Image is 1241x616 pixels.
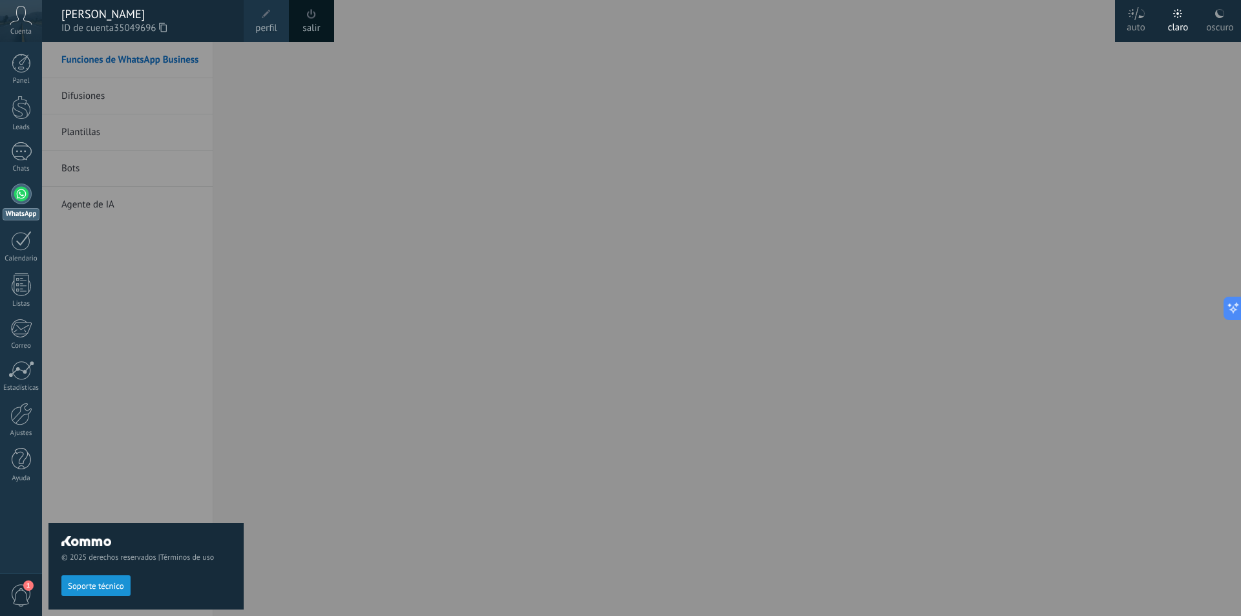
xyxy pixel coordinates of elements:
div: [PERSON_NAME] [61,7,231,21]
div: Calendario [3,255,40,263]
div: Panel [3,77,40,85]
div: Leads [3,123,40,132]
div: Chats [3,165,40,173]
a: Soporte técnico [61,580,131,590]
div: Listas [3,300,40,308]
span: perfil [255,21,277,36]
a: Términos de uso [160,553,214,562]
span: Soporte técnico [68,582,124,591]
div: Correo [3,342,40,350]
span: Cuenta [10,28,32,36]
a: salir [302,21,320,36]
div: claro [1168,8,1189,42]
span: 35049696 [114,21,167,36]
div: auto [1127,8,1145,42]
div: Ajustes [3,429,40,438]
div: Estadísticas [3,384,40,392]
span: ID de cuenta [61,21,231,36]
div: oscuro [1206,8,1233,42]
div: WhatsApp [3,208,39,220]
button: Soporte técnico [61,575,131,596]
span: © 2025 derechos reservados | [61,553,231,562]
div: Ayuda [3,474,40,483]
span: 1 [23,580,34,591]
